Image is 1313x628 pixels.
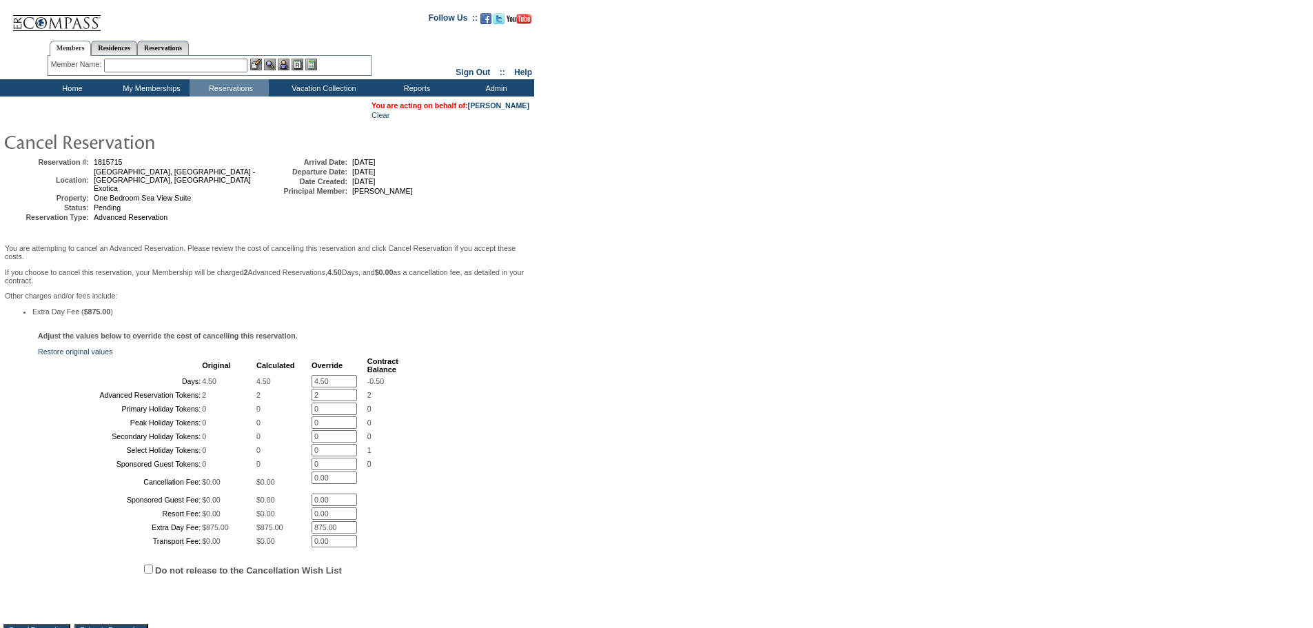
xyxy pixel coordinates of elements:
b: 4.50 [327,268,342,276]
span: 0 [256,446,261,454]
a: Reservations [137,41,189,55]
img: pgTtlCancelRes.gif [3,128,279,155]
span: $0.00 [202,496,221,504]
img: Subscribe to our YouTube Channel [507,14,531,24]
td: Select Holiday Tokens: [39,444,201,456]
td: Reservation #: [6,158,89,166]
span: 2 [256,391,261,399]
img: Become our fan on Facebook [480,13,491,24]
a: Residences [91,41,137,55]
td: Peak Holiday Tokens: [39,416,201,429]
a: Sign Out [456,68,490,77]
td: Sponsored Guest Fee: [39,494,201,506]
span: 0 [367,418,371,427]
td: Cancellation Fee: [39,472,201,492]
img: Compass Home [12,3,101,32]
td: Arrival Date: [265,158,347,166]
span: 1815715 [94,158,123,166]
span: :: [500,68,505,77]
span: 0 [367,405,371,413]
span: 2 [202,391,206,399]
td: Vacation Collection [269,79,376,97]
span: Advanced Reservation [94,213,167,221]
img: Follow us on Twitter [493,13,505,24]
div: Member Name: [51,59,104,70]
span: $0.00 [202,478,221,486]
span: [PERSON_NAME] [352,187,413,195]
td: Days: [39,375,201,387]
span: One Bedroom Sea View Suite [94,194,191,202]
span: [DATE] [352,177,376,185]
span: 1 [367,446,371,454]
td: Follow Us :: [429,12,478,28]
b: Adjust the values below to override the cost of cancelling this reservation. [38,332,298,340]
span: Pending [94,203,121,212]
td: My Memberships [110,79,190,97]
a: [PERSON_NAME] [468,101,529,110]
td: Date Created: [265,177,347,185]
td: Reports [376,79,455,97]
span: 0 [256,432,261,440]
b: Override [312,361,343,369]
b: $0.00 [375,268,394,276]
td: Reservation Type: [6,213,89,221]
span: 2 [367,391,371,399]
td: Location: [6,168,89,192]
span: [GEOGRAPHIC_DATA], [GEOGRAPHIC_DATA] - [GEOGRAPHIC_DATA], [GEOGRAPHIC_DATA] Exotica [94,168,255,192]
span: 0 [202,460,206,468]
td: Secondary Holiday Tokens: [39,430,201,443]
td: Transport Fee: [39,535,201,547]
span: $875.00 [202,523,229,531]
a: Subscribe to our YouTube Channel [507,17,531,26]
td: Primary Holiday Tokens: [39,403,201,415]
a: Follow us on Twitter [493,17,505,26]
td: Reservations [190,79,269,97]
td: Resort Fee: [39,507,201,520]
span: $875.00 [256,523,283,531]
a: Clear [371,111,389,119]
td: Status: [6,203,89,212]
b: 2 [244,268,248,276]
b: Calculated [256,361,295,369]
td: Extra Day Fee: [39,521,201,534]
p: You are attempting to cancel an Advanced Reservation. Please review the cost of cancelling this r... [5,244,529,261]
span: [DATE] [352,168,376,176]
b: Contract Balance [367,357,398,374]
span: $0.00 [256,478,275,486]
span: 0 [256,418,261,427]
td: Principal Member: [265,187,347,195]
td: Home [31,79,110,97]
span: 0 [202,432,206,440]
span: 0 [367,460,371,468]
label: Do not release to the Cancellation Wish List [155,565,342,576]
a: Members [50,41,92,56]
span: $0.00 [202,537,221,545]
span: -0.50 [367,377,384,385]
span: You are acting on behalf of: [371,101,529,110]
img: b_edit.gif [250,59,262,70]
td: Sponsored Guest Tokens: [39,458,201,470]
span: 0 [202,405,206,413]
p: If you choose to cancel this reservation, your Membership will be charged Advanced Reservations, ... [5,268,529,285]
a: Restore original values [38,347,112,356]
td: Departure Date: [265,168,347,176]
li: Extra Day Fee ( ) [32,307,529,316]
span: 0 [367,432,371,440]
img: Impersonate [278,59,289,70]
a: Become our fan on Facebook [480,17,491,26]
span: [DATE] [352,158,376,166]
b: Original [202,361,231,369]
img: b_calculator.gif [305,59,317,70]
span: 0 [202,446,206,454]
td: Admin [455,79,534,97]
span: 0 [202,418,206,427]
span: 0 [256,405,261,413]
span: 4.50 [202,377,216,385]
span: $0.00 [256,509,275,518]
span: 4.50 [256,377,271,385]
img: Reservations [292,59,303,70]
span: $0.00 [256,496,275,504]
a: Help [514,68,532,77]
td: Advanced Reservation Tokens: [39,389,201,401]
span: $0.00 [202,509,221,518]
